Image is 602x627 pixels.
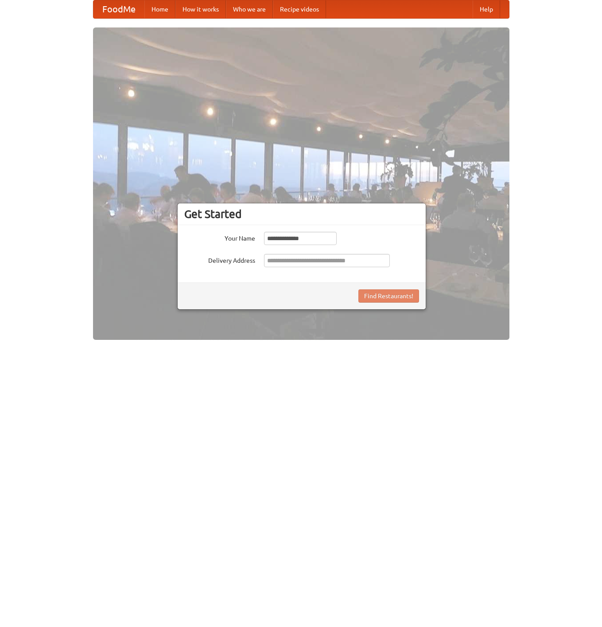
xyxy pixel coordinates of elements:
[175,0,226,18] a: How it works
[473,0,500,18] a: Help
[144,0,175,18] a: Home
[273,0,326,18] a: Recipe videos
[184,254,255,265] label: Delivery Address
[226,0,273,18] a: Who we are
[184,232,255,243] label: Your Name
[358,289,419,303] button: Find Restaurants!
[184,207,419,221] h3: Get Started
[93,0,144,18] a: FoodMe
